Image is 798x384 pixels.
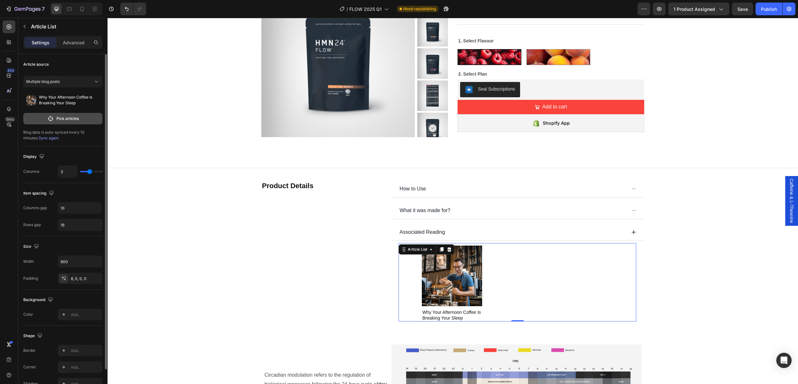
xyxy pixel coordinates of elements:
[23,296,54,304] div: Background
[681,161,687,205] span: Caffeine & L-Theanine
[56,116,79,122] p: Pick articles
[63,39,85,46] p: Advanced
[351,54,379,59] strong: 2. Select Plan
[23,259,34,264] div: Width
[403,6,436,12] span: Need republishing
[674,6,715,12] span: 1 product assigned
[351,20,386,26] strong: 1. Select Flavour
[292,211,337,217] span: Associated Reading
[32,39,49,46] p: Settings
[23,364,36,370] div: Corner
[292,190,343,195] span: What it was made for?
[737,6,748,12] span: Save
[435,85,459,94] div: Add to cart
[157,353,281,380] p: Circadian modulation refers to the regulation of biological processes following the 24-hour cycle of
[349,6,382,12] span: FLOW 2025 Q1
[23,205,47,211] div: Columns gap
[321,107,329,114] button: Carousel Next Arrow
[23,189,55,198] div: Item spacing
[668,3,729,15] button: 1 product assigned
[120,3,146,15] div: Undo/Redo
[26,95,36,105] img: Why Your Afternoon Coffee Is Breaking Your Sleep
[347,6,348,12] span: /
[23,276,38,281] div: Padding
[761,6,777,12] div: Publish
[23,222,41,228] div: Rows gap
[756,3,782,15] button: Publish
[26,79,60,85] span: Multiple blog posts
[732,3,753,15] button: Save
[58,166,77,177] input: Auto
[5,117,15,122] div: Beta
[42,5,45,13] p: 7
[23,332,44,340] div: Shape
[23,129,102,141] div: Blog data is auto-synced every 10 minutes.
[3,3,48,15] button: 7
[39,94,100,106] p: Why Your Afternoon Coffee Is Breaking Your Sleep
[31,23,100,30] p: Article List
[776,353,792,368] div: Open Intercom Messenger
[108,18,798,384] iframe: To enrich screen reader interactions, please activate Accessibility in Grammarly extension settings
[23,169,39,174] div: Columns
[71,348,101,354] div: Add...
[23,312,33,317] div: Color
[58,202,102,214] input: Auto
[23,76,102,87] button: Multiple blog posts
[58,256,102,267] input: Auto
[39,136,59,140] span: Sync again
[154,163,280,174] h2: Product Details
[314,291,375,304] a: Why Your Afternoon Coffee Is Breaking Your Sleep
[23,242,40,251] div: Size
[6,68,15,73] div: 450
[350,82,537,96] button: Add to cart
[71,276,101,282] div: 8, 0, 0, 0
[435,101,462,109] div: Shopify App
[23,348,36,353] div: Border
[292,168,318,174] span: How to Use
[299,229,321,234] div: Article List
[358,68,365,76] img: SealSubscriptions.png
[71,312,101,318] div: Add...
[23,152,46,161] div: Display
[23,62,49,67] div: Article source
[58,219,102,231] input: Auto
[353,64,413,79] button: Seal Subscriptions
[23,113,102,124] button: Pick articles
[71,365,101,370] div: Add...
[370,68,407,75] div: Seal Subscriptions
